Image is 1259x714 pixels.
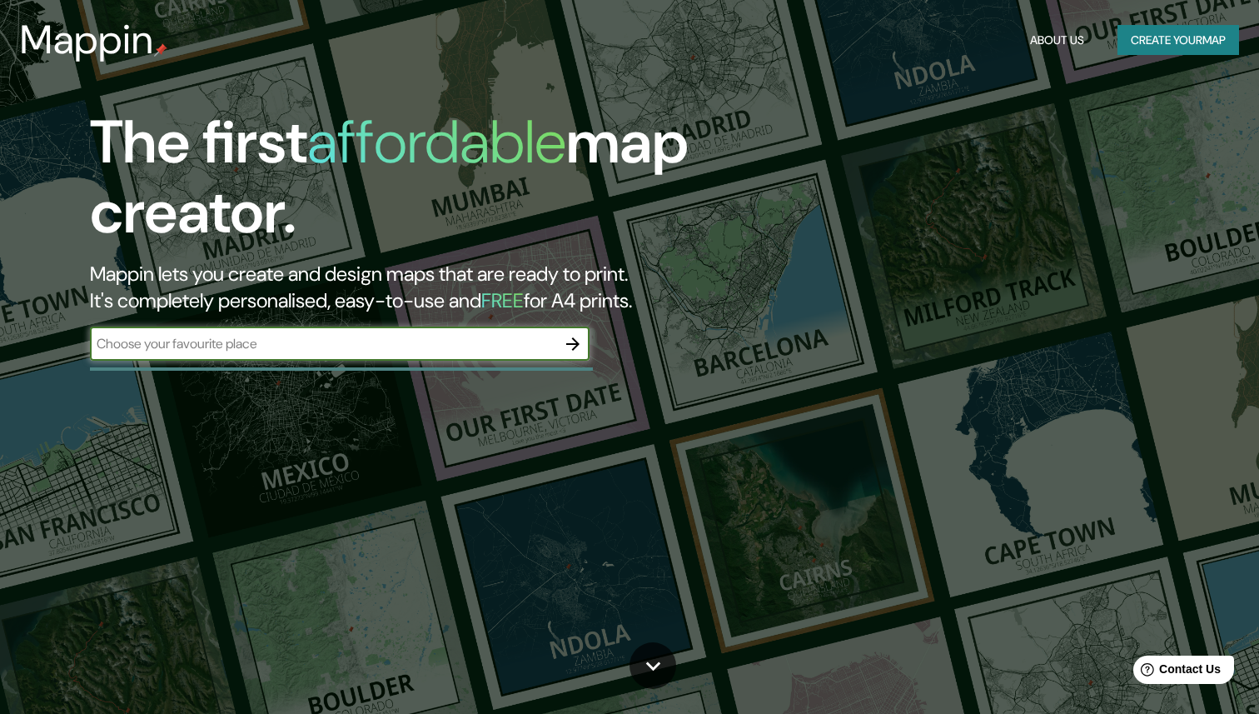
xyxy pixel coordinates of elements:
h2: Mappin lets you create and design maps that are ready to print. It's completely personalised, eas... [90,261,719,314]
button: Create yourmap [1117,25,1239,56]
img: mappin-pin [154,43,167,57]
h3: Mappin [20,17,154,63]
iframe: Help widget launcher [1111,649,1241,696]
h5: FREE [481,287,524,313]
button: About Us [1023,25,1091,56]
h1: affordable [307,103,566,181]
h1: The first map creator. [90,107,719,261]
input: Choose your favourite place [90,334,556,353]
